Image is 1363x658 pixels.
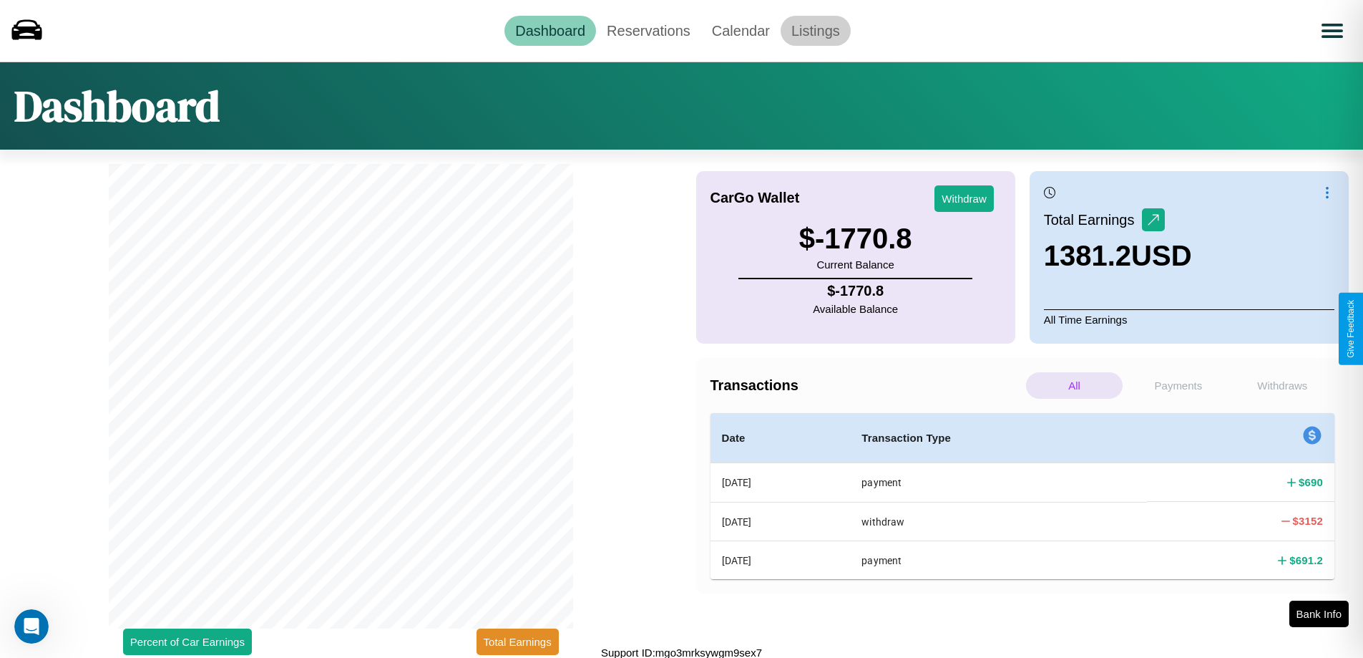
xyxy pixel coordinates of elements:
[596,16,701,46] a: Reservations
[14,77,220,135] h1: Dashboard
[123,629,252,655] button: Percent of Car Earnings
[701,16,781,46] a: Calendar
[1289,553,1323,568] h4: $ 691.2
[1044,207,1142,233] p: Total Earnings
[850,502,1147,541] th: withdraw
[1130,372,1226,399] p: Payments
[1299,475,1323,490] h4: $ 690
[799,223,912,255] h3: $ -1770.8
[934,185,994,212] button: Withdraw
[813,299,898,319] p: Available Balance
[710,377,1022,394] h4: Transactions
[813,283,898,299] h4: $ -1770.8
[1044,240,1192,272] h3: 1381.2 USD
[1289,601,1349,627] button: Bank Info
[850,463,1147,503] th: payment
[1312,11,1352,51] button: Open menu
[1346,300,1356,358] div: Give Feedback
[710,190,800,206] h4: CarGo Wallet
[722,430,839,447] h4: Date
[781,16,851,46] a: Listings
[504,16,596,46] a: Dashboard
[1026,372,1123,399] p: All
[14,609,49,644] iframe: Intercom live chat
[1293,513,1323,528] h4: $ 3152
[861,430,1135,447] h4: Transaction Type
[1234,372,1331,399] p: Withdraws
[477,629,559,655] button: Total Earnings
[710,502,851,541] th: [DATE]
[799,255,912,274] p: Current Balance
[850,541,1147,579] th: payment
[710,413,1335,579] table: simple table
[1044,309,1334,329] p: All Time Earnings
[710,463,851,503] th: [DATE]
[710,541,851,579] th: [DATE]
